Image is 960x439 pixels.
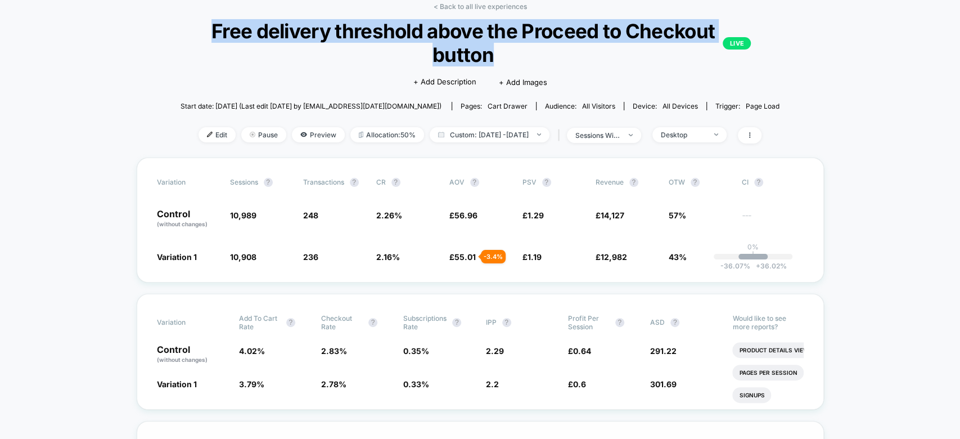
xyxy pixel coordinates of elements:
span: £ [522,210,544,220]
span: £ [449,210,477,220]
button: ? [286,318,295,327]
button: ? [391,178,400,187]
span: Variation 1 [157,252,197,262]
span: 10,908 [230,252,256,262]
span: Preview [292,127,345,142]
span: Variation [157,314,219,331]
button: ? [615,318,624,327]
button: ? [502,318,511,327]
img: end [629,134,633,136]
span: Profit Per Session [568,314,610,331]
p: Control [157,345,228,364]
p: Control [157,209,219,229]
span: 3.79 % [239,379,264,389]
p: Would like to see more reports? [732,314,803,331]
span: Free delivery threshold above the Proceed to Checkout button [209,19,751,66]
span: 1.19 [528,252,542,262]
button: ? [670,318,679,327]
div: Desktop [661,131,706,139]
img: calendar [438,132,444,137]
span: 57% [669,210,686,220]
span: 301.69 [650,379,677,389]
span: Transactions [303,178,344,186]
button: ? [629,178,638,187]
span: £ [568,346,591,356]
span: Device: [624,102,706,110]
img: rebalance [359,132,363,138]
button: ? [350,178,359,187]
span: Revenue [596,178,624,186]
span: CR [376,178,386,186]
span: AOV [449,178,465,186]
span: Variation [157,178,219,187]
span: 10,989 [230,210,256,220]
span: Page Load [746,102,779,110]
span: 14,127 [601,210,624,220]
div: sessions with impression [575,131,620,140]
span: Subscriptions Rate [403,314,447,331]
span: 2.29 [486,346,504,356]
span: 0.6 [573,379,586,389]
span: 291.22 [650,346,677,356]
img: end [537,133,541,136]
span: 2.16 % [376,252,400,262]
span: £ [449,252,476,262]
span: £ [522,252,542,262]
span: 43% [669,252,687,262]
span: CI [742,178,804,187]
div: Pages: [461,102,528,110]
span: | [555,127,567,144]
span: IPP [486,318,497,326]
span: Start date: [DATE] (Last edit [DATE] by [EMAIL_ADDRESS][DATE][DOMAIN_NAME]) [181,102,441,110]
span: 55.01 [454,252,476,262]
span: (without changes) [157,221,208,227]
li: Pages Per Session [732,365,804,380]
span: 1.29 [528,210,544,220]
a: < Back to all live experiences [433,2,526,11]
button: ? [368,318,377,327]
button: ? [470,178,479,187]
span: 2.78 % [321,379,346,389]
span: Sessions [230,178,258,186]
span: Variation 1 [157,379,197,389]
span: 36.02 % [750,262,786,270]
img: end [250,132,255,137]
button: ? [542,178,551,187]
span: Pause [241,127,286,142]
span: 2.2 [486,379,499,389]
span: + Add Description [413,77,476,88]
span: Allocation: 50% [350,127,424,142]
span: £ [568,379,586,389]
span: Edit [199,127,236,142]
span: 2.26 % [376,210,402,220]
span: 236 [303,252,318,262]
button: ? [754,178,763,187]
span: 56.96 [454,210,477,220]
span: Add To Cart Rate [239,314,281,331]
span: (without changes) [157,356,208,363]
span: 248 [303,210,318,220]
span: OTW [669,178,731,187]
div: Audience: [545,102,615,110]
button: ? [264,178,273,187]
span: £ [596,210,624,220]
span: PSV [522,178,537,186]
span: All Visitors [582,102,615,110]
span: all devices [662,102,698,110]
img: edit [207,132,213,137]
p: | [752,251,754,259]
button: ? [452,318,461,327]
p: LIVE [723,37,751,50]
li: Signups [732,387,771,403]
span: 12,982 [601,252,627,262]
div: - 3.4 % [481,250,506,263]
span: --- [742,212,804,229]
span: 0.35 % [403,346,429,356]
span: £ [596,252,627,262]
button: ? [691,178,700,187]
span: -36.07 % [720,262,750,270]
span: 0.33 % [403,379,429,389]
div: Trigger: [715,102,779,110]
span: + Add Images [498,78,547,87]
span: 4.02 % [239,346,265,356]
